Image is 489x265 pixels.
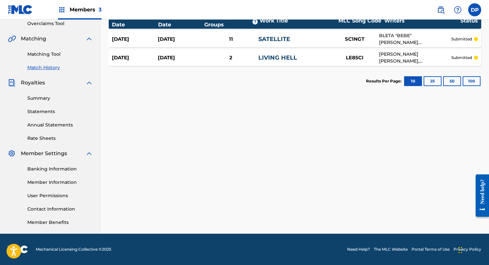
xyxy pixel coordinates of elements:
div: 2 [203,54,258,62]
div: MLC Song Code [335,17,384,25]
div: [DATE] [158,36,204,43]
span: Mechanical Licensing Collective © 2025 [36,246,111,252]
a: Summary [27,95,93,102]
a: SATELLITE [258,36,290,43]
button: 50 [443,76,461,86]
span: ? [252,19,258,24]
a: LIVING HELL [258,54,297,61]
button: 25 [424,76,441,86]
div: Last Updated Date [112,13,158,29]
img: search [437,6,445,14]
div: [DATE] [112,54,158,62]
p: submitted [451,55,472,61]
img: Royalties [8,79,16,87]
a: Rate Sheets [27,135,93,142]
a: Statements [27,108,93,115]
iframe: Resource Center [471,169,489,223]
div: BLETA "BEBE" [PERSON_NAME] [PERSON_NAME], [PERSON_NAME], [PERSON_NAME], [PERSON_NAME], [PERSON_NAME] [379,32,451,46]
img: expand [85,150,93,157]
iframe: Chat Widget [456,234,489,265]
img: expand [85,35,93,43]
img: Top Rightsholders [58,6,66,14]
a: The MLC Website [374,246,408,252]
img: Member Settings [8,150,16,157]
button: 10 [404,76,422,86]
img: help [454,6,462,14]
a: Privacy Policy [454,246,481,252]
div: Help [451,3,464,16]
a: Need Help? [347,246,370,252]
span: Members [70,6,102,13]
div: Recording Groups [204,13,260,29]
div: [DATE] [158,54,204,62]
div: 11 [203,36,258,43]
span: Member Settings [21,150,67,157]
a: Portal Terms of Use [412,246,450,252]
img: MLC Logo [8,5,33,14]
div: Drag [458,240,462,260]
img: Matching [8,35,16,43]
p: submitted [451,36,472,42]
button: 100 [463,76,481,86]
a: Contact Information [27,206,93,213]
a: Member Information [27,179,93,186]
a: Banking Information [27,166,93,172]
div: LE85CI [330,54,379,62]
span: Matching [21,35,46,43]
a: User Permissions [27,192,93,199]
div: Submission Date [158,13,204,29]
a: Member Benefits [27,219,93,226]
div: Writers [384,17,460,25]
a: Match History [27,64,93,71]
a: Annual Statements [27,122,93,128]
a: Matching Tool [27,51,93,58]
a: Public Search [434,3,447,16]
span: Royalties [21,79,45,87]
div: Status [460,17,478,25]
span: 3 [99,7,102,13]
img: logo [8,245,28,253]
div: [DATE] [112,36,158,43]
img: expand [85,79,93,87]
p: Results Per Page: [366,78,403,84]
div: Work Title [260,17,335,25]
div: [PERSON_NAME] [PERSON_NAME], [PERSON_NAME], [PERSON_NAME], [PERSON_NAME], [PERSON_NAME], [PERSON_... [379,51,451,65]
a: Overclaims Tool [27,20,93,27]
div: SC1NGT [330,36,379,43]
div: User Menu [468,3,481,16]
